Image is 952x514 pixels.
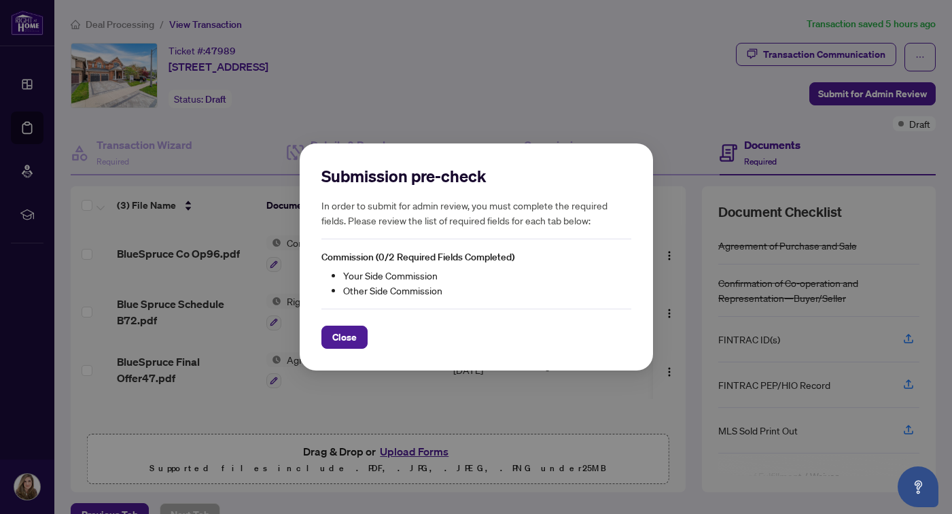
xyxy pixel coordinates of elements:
button: Close [321,326,368,349]
button: Open asap [898,466,938,507]
li: Your Side Commission [343,268,631,283]
li: Other Side Commission [343,283,631,298]
span: Commission (0/2 Required Fields Completed) [321,251,514,263]
h2: Submission pre-check [321,165,631,187]
span: Close [332,326,357,348]
h5: In order to submit for admin review, you must complete the required fields. Please review the lis... [321,198,631,228]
